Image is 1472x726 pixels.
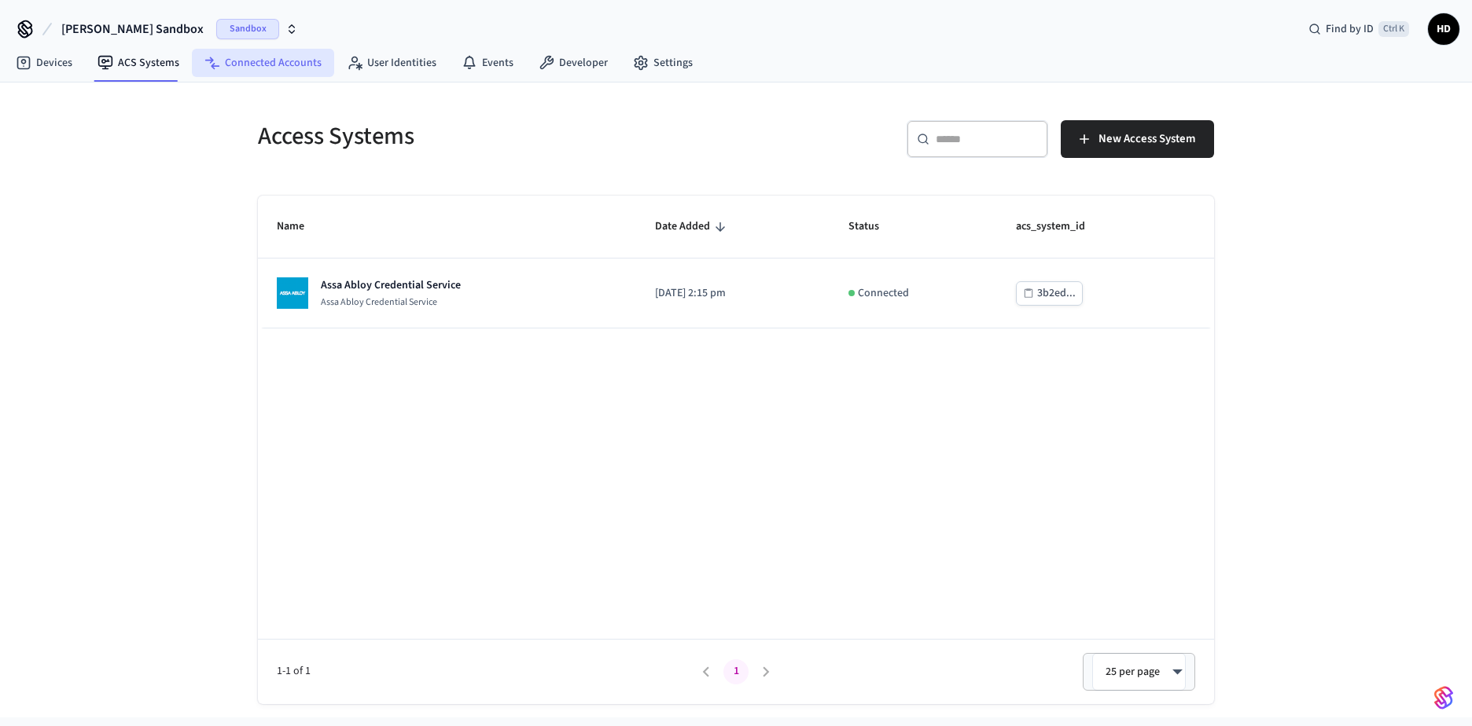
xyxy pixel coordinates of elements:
[277,214,325,239] span: Name
[1428,13,1459,45] button: HD
[449,49,526,77] a: Events
[321,277,461,293] p: Assa Abloy Credential Service
[1430,15,1458,43] span: HD
[848,214,900,239] span: Status
[620,49,705,77] a: Settings
[321,296,461,309] p: Assa Abloy Credential Service
[1016,281,1083,306] button: 3b2ed...
[334,49,449,77] a: User Identities
[858,285,909,302] p: Connected
[216,19,279,39] span: Sandbox
[526,49,620,77] a: Developer
[1092,653,1186,691] div: 25 per page
[1037,284,1076,303] div: 3b2ed...
[1326,21,1374,37] span: Find by ID
[1296,15,1422,43] div: Find by IDCtrl K
[655,285,811,302] p: [DATE] 2:15 pm
[1434,685,1453,710] img: SeamLogoGradient.69752ec5.svg
[85,49,192,77] a: ACS Systems
[1098,129,1195,149] span: New Access System
[691,659,781,684] nav: pagination navigation
[277,277,308,309] img: Assa Abloy Credential Service Logo
[1378,21,1409,37] span: Ctrl K
[723,659,749,684] button: page 1
[258,120,727,152] h5: Access Systems
[1061,120,1214,158] button: New Access System
[1016,214,1106,239] span: acs_system_id
[61,20,204,38] span: [PERSON_NAME] Sandbox
[258,196,1214,328] table: sticky table
[655,214,730,239] span: Date Added
[277,663,691,680] span: 1-1 of 1
[192,49,334,77] a: Connected Accounts
[3,49,85,77] a: Devices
